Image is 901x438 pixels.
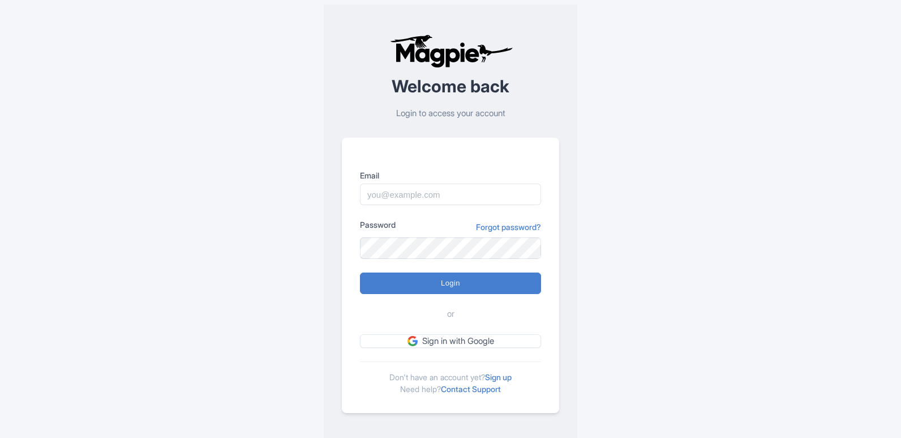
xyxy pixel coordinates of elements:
a: Contact Support [441,384,501,394]
input: you@example.com [360,184,541,205]
label: Email [360,169,541,181]
a: Forgot password? [476,221,541,233]
p: Login to access your account [342,107,559,120]
div: Don't have an account yet? Need help? [360,362,541,395]
img: google.svg [407,336,418,346]
img: logo-ab69f6fb50320c5b225c76a69d11143b.png [387,34,514,68]
a: Sign up [485,372,512,382]
input: Login [360,273,541,294]
a: Sign in with Google [360,334,541,348]
span: or [447,308,454,321]
h2: Welcome back [342,77,559,96]
label: Password [360,219,396,231]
